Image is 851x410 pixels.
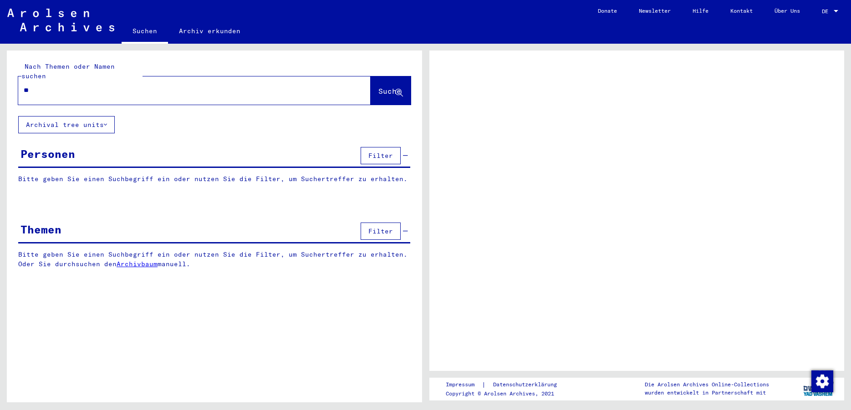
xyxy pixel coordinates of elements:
mat-label: Nach Themen oder Namen suchen [21,62,115,80]
button: Suche [371,76,411,105]
div: | [446,380,568,390]
img: Zustimmung ändern [811,370,833,392]
p: Bitte geben Sie einen Suchbegriff ein oder nutzen Sie die Filter, um Suchertreffer zu erhalten. O... [18,250,411,269]
a: Archivbaum [117,260,158,268]
p: Bitte geben Sie einen Suchbegriff ein oder nutzen Sie die Filter, um Suchertreffer zu erhalten. [18,174,410,184]
p: Copyright © Arolsen Archives, 2021 [446,390,568,398]
div: Themen [20,221,61,238]
img: Arolsen_neg.svg [7,9,114,31]
span: Suche [378,86,401,96]
p: wurden entwickelt in Partnerschaft mit [645,389,769,397]
a: Impressum [446,380,482,390]
a: Archiv erkunden [168,20,251,42]
div: Zustimmung ändern [811,370,833,392]
img: yv_logo.png [801,377,836,400]
span: Filter [368,227,393,235]
button: Archival tree units [18,116,115,133]
button: Filter [361,223,401,240]
a: Suchen [122,20,168,44]
div: Personen [20,146,75,162]
p: Die Arolsen Archives Online-Collections [645,380,769,389]
button: Filter [361,147,401,164]
a: Datenschutzerklärung [486,380,568,390]
span: DE [822,8,832,15]
span: Filter [368,152,393,160]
